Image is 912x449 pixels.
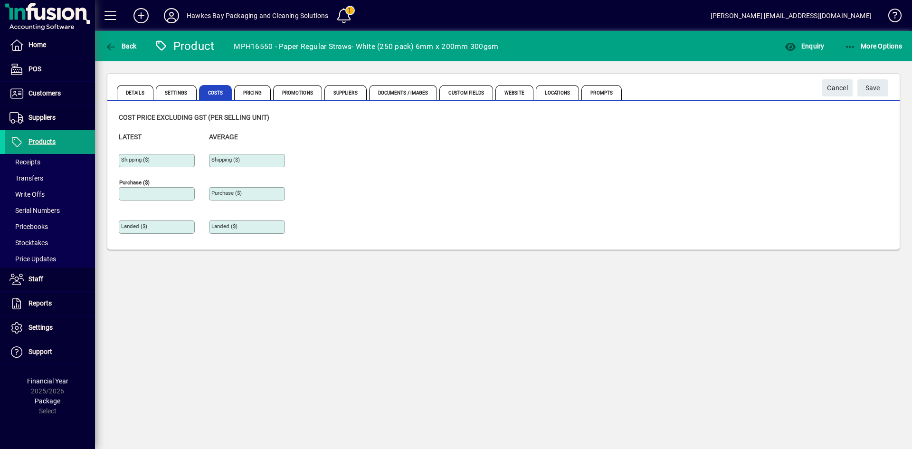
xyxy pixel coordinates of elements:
[5,106,95,130] a: Suppliers
[9,223,48,230] span: Pricebooks
[28,41,46,48] span: Home
[536,85,579,100] span: Locations
[827,80,848,96] span: Cancel
[273,85,322,100] span: Promotions
[5,292,95,315] a: Reports
[234,39,498,54] div: MPH16550 - Paper Regular Straws- White (250 pack) 6mm x 200mm 300gsm
[822,79,853,96] button: Cancel
[187,8,329,23] div: Hawkes Bay Packaging and Cleaning Solutions
[119,179,150,186] mat-label: Purchase ($)
[5,219,95,235] a: Pricebooks
[5,251,95,267] a: Price Updates
[234,85,271,100] span: Pricing
[28,114,56,121] span: Suppliers
[35,397,60,405] span: Package
[28,89,61,97] span: Customers
[9,191,45,198] span: Write Offs
[711,8,872,23] div: [PERSON_NAME] [EMAIL_ADDRESS][DOMAIN_NAME]
[28,299,52,307] span: Reports
[5,235,95,251] a: Stocktakes
[156,7,187,24] button: Profile
[845,42,902,50] span: More Options
[211,190,242,196] mat-label: Purchase ($)
[324,85,367,100] span: Suppliers
[156,85,197,100] span: Settings
[119,114,269,121] span: Cost price excluding GST (per selling unit)
[199,85,232,100] span: Costs
[369,85,437,100] span: Documents / Images
[209,133,238,141] span: Average
[211,223,237,229] mat-label: Landed ($)
[154,38,215,54] div: Product
[865,80,880,96] span: ave
[9,174,43,182] span: Transfers
[5,340,95,364] a: Support
[5,202,95,219] a: Serial Numbers
[785,42,824,50] span: Enquiry
[28,348,52,355] span: Support
[103,38,139,55] button: Back
[865,84,869,92] span: S
[9,239,48,247] span: Stocktakes
[119,133,142,141] span: Latest
[28,65,41,73] span: POS
[95,38,147,55] app-page-header-button: Back
[842,38,905,55] button: More Options
[5,57,95,81] a: POS
[28,138,56,145] span: Products
[5,82,95,105] a: Customers
[782,38,826,55] button: Enquiry
[9,158,40,166] span: Receipts
[117,85,153,100] span: Details
[28,275,43,283] span: Staff
[5,33,95,57] a: Home
[105,42,137,50] span: Back
[5,267,95,291] a: Staff
[5,316,95,340] a: Settings
[5,186,95,202] a: Write Offs
[5,170,95,186] a: Transfers
[439,85,493,100] span: Custom Fields
[5,154,95,170] a: Receipts
[9,207,60,214] span: Serial Numbers
[28,324,53,331] span: Settings
[857,79,888,96] button: Save
[881,2,900,33] a: Knowledge Base
[211,156,240,163] mat-label: Shipping ($)
[121,156,150,163] mat-label: Shipping ($)
[9,255,56,263] span: Price Updates
[121,223,147,229] mat-label: Landed ($)
[126,7,156,24] button: Add
[581,85,622,100] span: Prompts
[495,85,534,100] span: Website
[27,377,68,385] span: Financial Year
